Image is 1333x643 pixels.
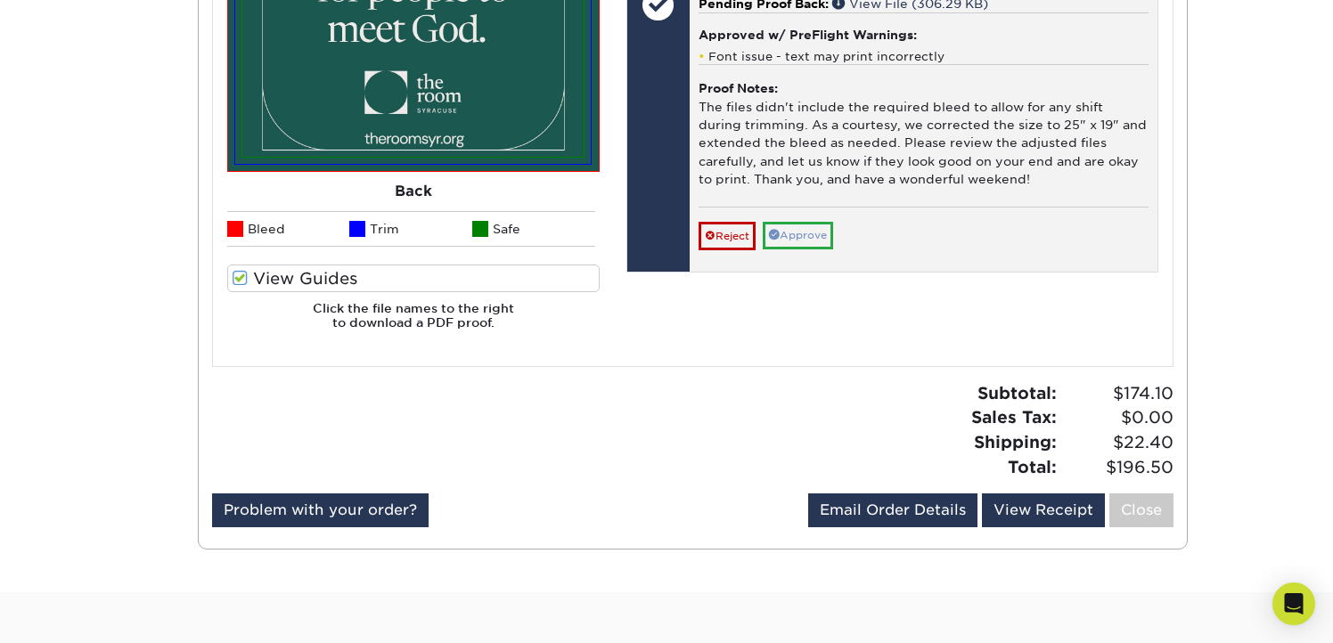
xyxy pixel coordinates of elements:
[808,493,977,527] a: Email Order Details
[699,64,1149,207] div: The files didn't include the required bleed to allow for any shift during trimming. As a courtesy...
[1008,457,1057,476] strong: Total:
[971,407,1057,427] strong: Sales Tax:
[1109,493,1174,527] a: Close
[212,493,429,527] a: Problem with your order?
[1062,455,1174,480] span: $196.50
[699,28,1149,42] h4: Approved w/ PreFlight Warnings:
[349,211,472,247] li: Trim
[763,222,833,249] a: Approve
[4,589,151,637] iframe: Google Customer Reviews
[227,211,350,247] li: Bleed
[699,49,1149,64] li: Font issue - text may print incorrectly
[227,172,600,211] div: Back
[977,383,1057,403] strong: Subtotal:
[974,432,1057,452] strong: Shipping:
[1062,430,1174,455] span: $22.40
[699,222,756,250] a: Reject
[227,265,600,292] label: View Guides
[699,81,778,95] strong: Proof Notes:
[227,301,600,345] h6: Click the file names to the right to download a PDF proof.
[982,493,1105,527] a: View Receipt
[1272,582,1315,625] div: Open Intercom Messenger
[1062,405,1174,430] span: $0.00
[1062,381,1174,406] span: $174.10
[472,211,595,247] li: Safe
